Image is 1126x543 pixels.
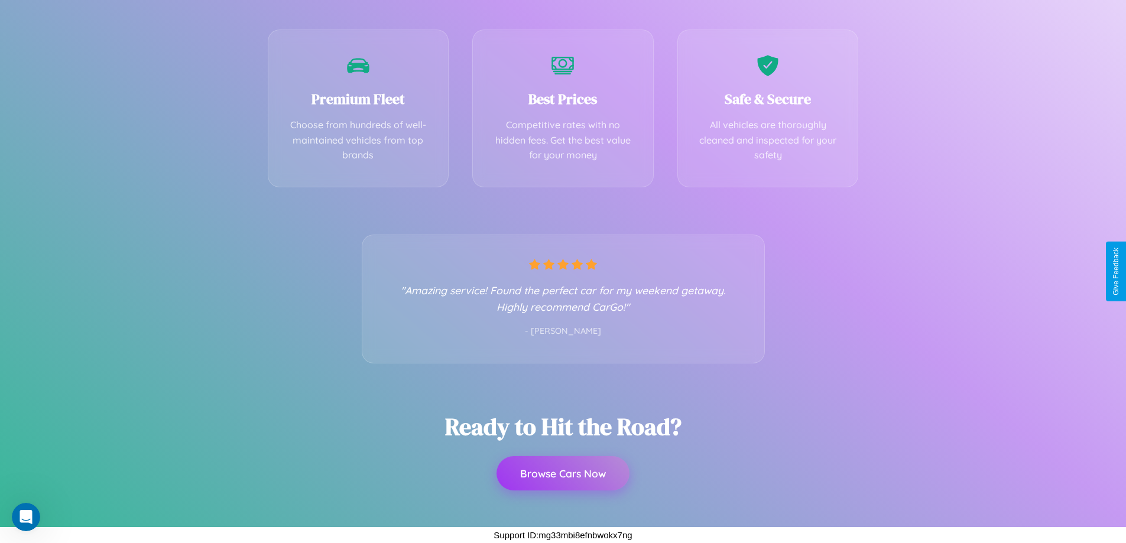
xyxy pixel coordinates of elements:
[286,118,431,163] p: Choose from hundreds of well-maintained vehicles from top brands
[445,411,682,443] h2: Ready to Hit the Road?
[494,527,632,543] p: Support ID: mg33mbi8efnbwokx7ng
[386,324,741,339] p: - [PERSON_NAME]
[12,503,40,531] iframe: Intercom live chat
[1112,248,1120,295] div: Give Feedback
[491,89,635,109] h3: Best Prices
[386,282,741,315] p: "Amazing service! Found the perfect car for my weekend getaway. Highly recommend CarGo!"
[696,89,841,109] h3: Safe & Secure
[491,118,635,163] p: Competitive rates with no hidden fees. Get the best value for your money
[497,456,629,490] button: Browse Cars Now
[286,89,431,109] h3: Premium Fleet
[696,118,841,163] p: All vehicles are thoroughly cleaned and inspected for your safety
